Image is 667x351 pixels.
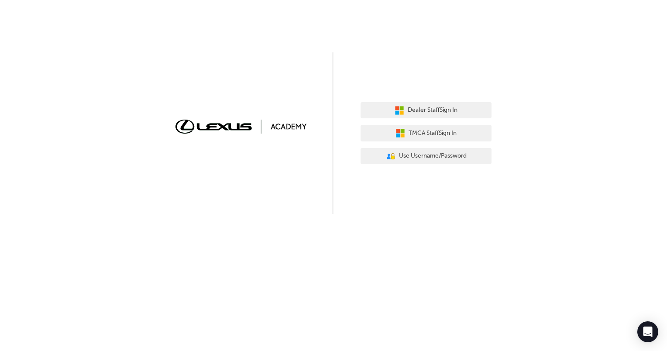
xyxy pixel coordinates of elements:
div: Open Intercom Messenger [637,321,658,342]
button: Use Username/Password [361,148,492,165]
img: Trak [175,120,306,133]
span: Use Username/Password [399,151,467,161]
span: Dealer Staff Sign In [408,105,457,115]
span: TMCA Staff Sign In [409,128,457,138]
button: TMCA StaffSign In [361,125,492,141]
button: Dealer StaffSign In [361,102,492,119]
